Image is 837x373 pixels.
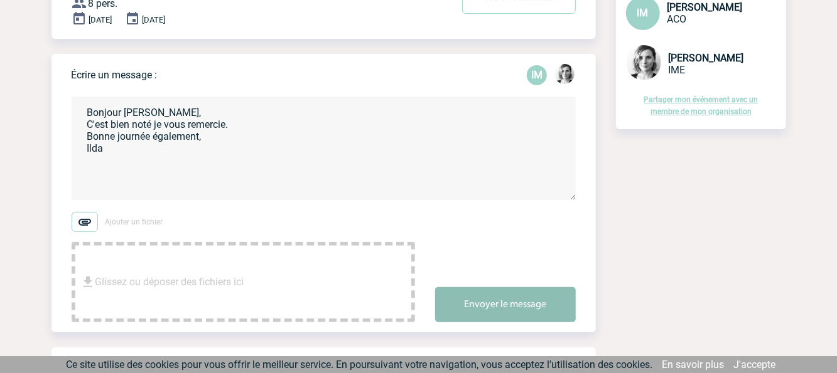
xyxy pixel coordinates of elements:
[435,287,576,322] button: Envoyer le message
[67,359,653,370] span: Ce site utilise des cookies pour vous offrir le meilleur service. En poursuivant votre navigation...
[667,13,687,25] span: ACO
[527,65,547,85] div: Ilda MENDES
[667,1,743,13] span: [PERSON_NAME]
[669,52,744,64] span: [PERSON_NAME]
[95,251,244,313] span: Glissez ou déposer des fichiers ici
[626,45,661,80] img: 103019-1.png
[72,69,158,81] p: Écrire un message :
[143,15,166,24] span: [DATE]
[105,218,163,226] span: Ajouter un fichier
[734,359,776,370] a: J'accepte
[637,7,649,19] span: IM
[669,64,686,76] span: IME
[527,65,547,85] p: IM
[644,95,759,116] a: Partager mon événement avec un membre de mon organisation
[89,15,112,24] span: [DATE]
[662,359,725,370] a: En savoir plus
[80,275,95,290] img: file_download.svg
[554,64,575,84] img: 103019-1.png
[554,64,575,87] div: Lydie TRELLU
